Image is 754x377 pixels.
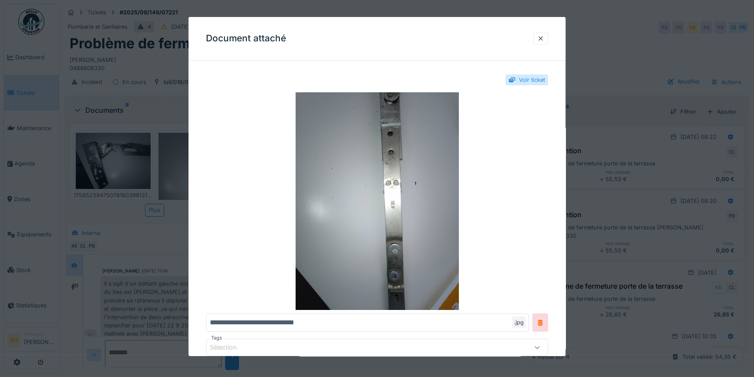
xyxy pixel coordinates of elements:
[519,76,545,84] div: Voir ticket
[210,343,249,352] div: Sélection
[206,92,548,310] img: 9d924b22-93f2-4f55-9dd2-46ef83507ed5-17585239323726046490773324097356.jpg
[206,33,286,44] h3: Document attaché
[209,334,224,342] label: Tags
[512,316,525,328] div: .jpg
